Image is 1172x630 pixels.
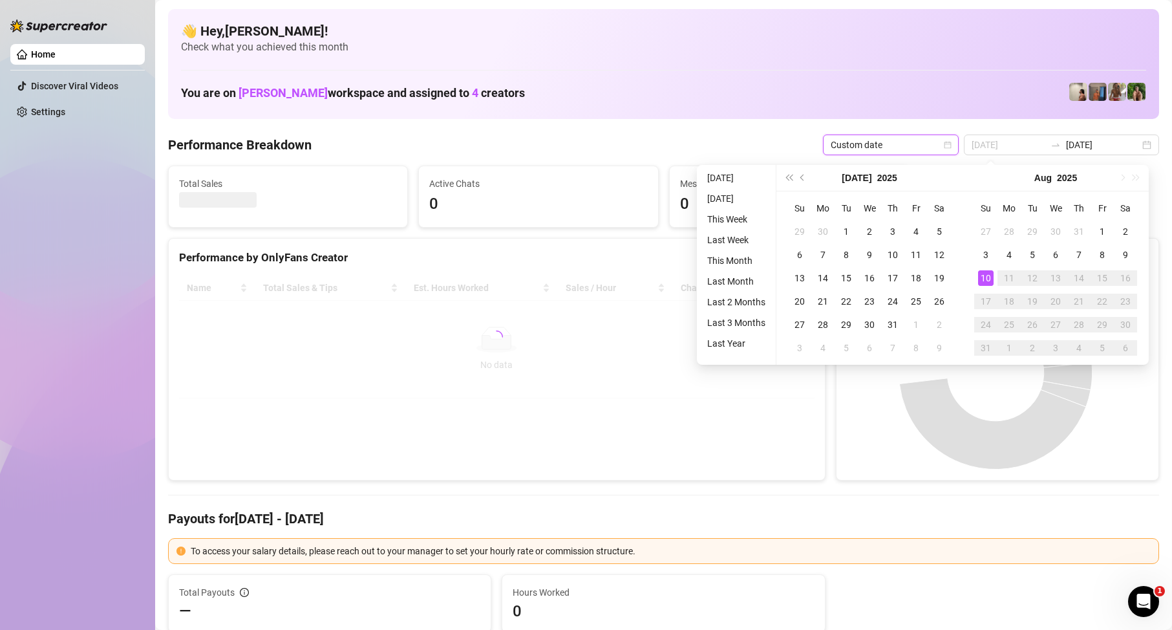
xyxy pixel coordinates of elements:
[1094,317,1110,332] div: 29
[788,313,811,336] td: 2025-07-27
[792,340,807,356] div: 3
[928,197,951,220] th: Sa
[1001,294,1017,309] div: 18
[858,266,881,290] td: 2025-07-16
[702,274,771,289] li: Last Month
[1071,270,1087,286] div: 14
[1118,247,1133,263] div: 9
[1091,336,1114,360] td: 2025-09-05
[1118,270,1133,286] div: 16
[1034,165,1052,191] button: Choose a month
[1067,220,1091,243] td: 2025-07-31
[928,266,951,290] td: 2025-07-19
[1114,197,1137,220] th: Sa
[997,197,1021,220] th: Mo
[1108,83,1126,101] img: Nathaniel
[1044,197,1067,220] th: We
[792,317,807,332] div: 27
[862,224,877,239] div: 2
[1071,247,1087,263] div: 7
[1067,336,1091,360] td: 2025-09-04
[928,243,951,266] td: 2025-07-12
[702,315,771,331] li: Last 3 Months
[1128,586,1159,617] iframe: Intercom live chat
[997,290,1021,313] td: 2025-08-18
[1025,270,1040,286] div: 12
[908,247,924,263] div: 11
[858,290,881,313] td: 2025-07-23
[1067,313,1091,336] td: 2025-08-28
[972,138,1045,152] input: Start date
[796,165,810,191] button: Previous month (PageUp)
[1091,243,1114,266] td: 2025-08-08
[858,313,881,336] td: 2025-07-30
[1127,83,1145,101] img: Nathaniel
[858,336,881,360] td: 2025-08-06
[1118,294,1133,309] div: 23
[815,317,831,332] div: 28
[932,294,947,309] div: 26
[885,340,900,356] div: 7
[885,224,900,239] div: 3
[862,317,877,332] div: 30
[881,197,904,220] th: Th
[904,336,928,360] td: 2025-08-08
[702,294,771,310] li: Last 2 Months
[997,336,1021,360] td: 2025-09-01
[1118,224,1133,239] div: 2
[1044,266,1067,290] td: 2025-08-13
[181,22,1146,40] h4: 👋 Hey, [PERSON_NAME] !
[978,270,994,286] div: 10
[429,177,647,191] span: Active Chats
[838,294,854,309] div: 22
[168,510,1159,528] h4: Payouts for [DATE] - [DATE]
[811,220,835,243] td: 2025-06-30
[1021,243,1044,266] td: 2025-08-05
[1094,224,1110,239] div: 1
[881,266,904,290] td: 2025-07-17
[1048,270,1063,286] div: 13
[239,86,328,100] span: [PERSON_NAME]
[908,294,924,309] div: 25
[842,165,871,191] button: Choose a month
[881,220,904,243] td: 2025-07-03
[881,336,904,360] td: 2025-08-07
[788,266,811,290] td: 2025-07-13
[788,220,811,243] td: 2025-06-29
[835,290,858,313] td: 2025-07-22
[997,313,1021,336] td: 2025-08-25
[1091,290,1114,313] td: 2025-08-22
[1044,290,1067,313] td: 2025-08-20
[831,135,951,155] span: Custom date
[1025,340,1040,356] div: 2
[1067,243,1091,266] td: 2025-08-07
[1118,340,1133,356] div: 6
[1044,313,1067,336] td: 2025-08-27
[1048,224,1063,239] div: 30
[815,340,831,356] div: 4
[513,585,814,600] span: Hours Worked
[835,266,858,290] td: 2025-07-15
[838,270,854,286] div: 15
[792,294,807,309] div: 20
[1067,197,1091,220] th: Th
[811,336,835,360] td: 2025-08-04
[862,294,877,309] div: 23
[932,340,947,356] div: 9
[1094,247,1110,263] div: 8
[974,243,997,266] td: 2025-08-03
[1001,224,1017,239] div: 28
[176,547,186,556] span: exclamation-circle
[1048,294,1063,309] div: 20
[1025,224,1040,239] div: 29
[782,165,796,191] button: Last year (Control + left)
[835,243,858,266] td: 2025-07-08
[1114,336,1137,360] td: 2025-09-06
[1114,290,1137,313] td: 2025-08-23
[1114,313,1137,336] td: 2025-08-30
[179,585,235,600] span: Total Payouts
[179,177,397,191] span: Total Sales
[1001,317,1017,332] div: 25
[788,243,811,266] td: 2025-07-06
[1050,140,1061,150] span: to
